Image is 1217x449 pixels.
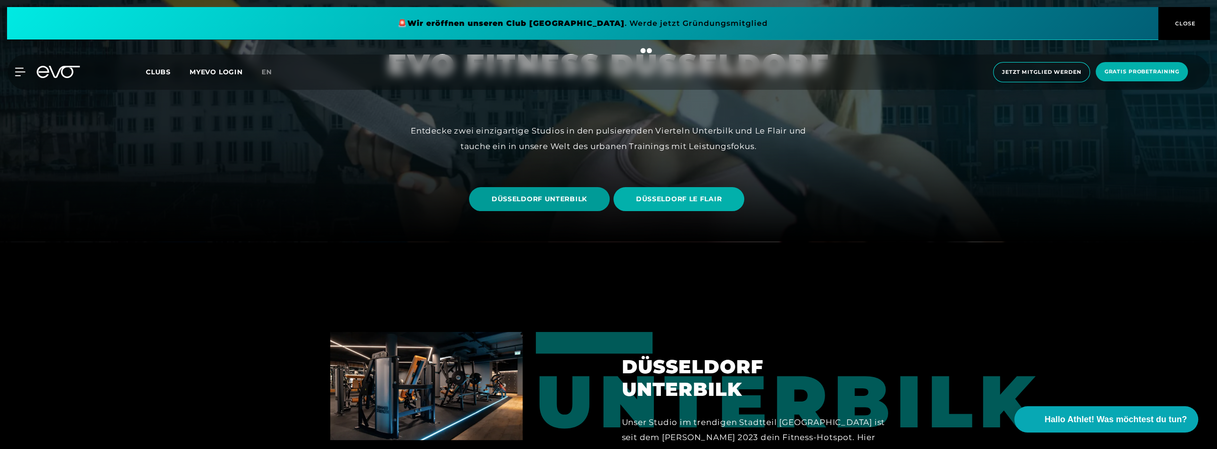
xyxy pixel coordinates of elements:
[1044,413,1187,426] span: Hallo Athlet! Was möchtest du tun?
[1158,7,1210,40] button: CLOSE
[636,194,722,204] span: DÜSSELDORF LE FLAIR
[469,180,613,218] a: DÜSSELDORF UNTERBILK
[1173,19,1196,28] span: CLOSE
[262,67,283,78] a: en
[146,67,190,76] a: Clubs
[1104,68,1179,76] span: Gratis Probetraining
[146,68,171,76] span: Clubs
[613,180,748,218] a: DÜSSELDORF LE FLAIR
[330,332,523,440] img: Düsseldorf Unterbilk
[190,68,243,76] a: MYEVO LOGIN
[411,123,806,154] div: Entdecke zwei einzigartige Studios in den pulsierenden Vierteln Unterbilk und Le Flair und tauche...
[492,194,587,204] span: DÜSSELDORF UNTERBILK
[1093,62,1191,82] a: Gratis Probetraining
[262,68,272,76] span: en
[1014,406,1198,433] button: Hallo Athlet! Was möchtest du tun?
[622,355,887,401] h2: Düsseldorf Unterbilk
[1002,68,1081,76] span: Jetzt Mitglied werden
[990,62,1093,82] a: Jetzt Mitglied werden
